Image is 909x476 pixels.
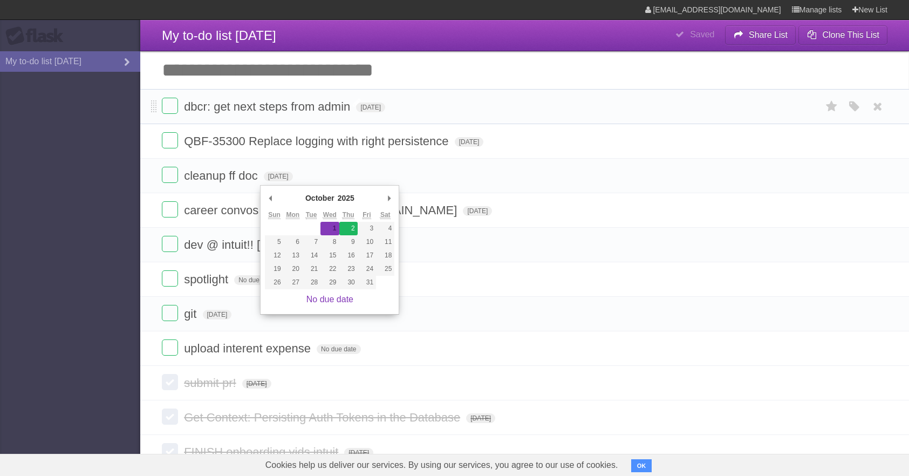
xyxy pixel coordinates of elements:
button: 10 [358,235,376,249]
button: 2 [339,222,358,235]
span: dbcr: get next steps from admin [184,100,353,113]
abbr: Tuesday [306,211,317,219]
span: submit pr! [184,376,239,390]
div: 2025 [336,190,356,206]
span: upload interent expense [184,342,313,355]
button: 28 [302,276,320,289]
button: 15 [320,249,339,262]
abbr: Sunday [268,211,281,219]
button: Clone This List [798,25,887,45]
span: spotlight [184,273,231,286]
button: Share List [725,25,796,45]
button: 21 [302,262,320,276]
button: 27 [284,276,302,289]
button: 9 [339,235,358,249]
label: Done [162,132,178,148]
button: 17 [358,249,376,262]
button: 13 [284,249,302,262]
span: git [184,307,199,321]
button: OK [631,459,652,472]
b: Clone This List [822,30,879,39]
b: Saved [690,30,714,39]
div: Flask [5,26,70,46]
span: My to-do list [DATE] [162,28,276,43]
label: Star task [822,98,842,115]
span: FINISH onboarding vids intuit [184,445,341,459]
button: 1 [320,222,339,235]
label: Done [162,374,178,390]
label: Done [162,305,178,321]
button: 30 [339,276,358,289]
span: Cookies help us deliver our services. By using our services, you agree to our use of cookies. [255,454,629,476]
span: [DATE] [463,206,492,216]
label: Done [162,409,178,425]
label: Done [162,339,178,356]
button: 6 [284,235,302,249]
button: Next Month [384,190,394,206]
button: 22 [320,262,339,276]
label: Done [162,167,178,183]
button: 24 [358,262,376,276]
a: No due date [306,295,353,304]
button: 18 [376,249,394,262]
abbr: Wednesday [323,211,337,219]
label: Done [162,201,178,217]
span: [DATE] [203,310,232,319]
button: 31 [358,276,376,289]
button: 26 [265,276,283,289]
div: October [304,190,336,206]
span: Get Context: Persisting Auth Tokens in the Database [184,411,463,424]
button: 16 [339,249,358,262]
span: [DATE] [344,448,373,458]
abbr: Saturday [380,211,391,219]
span: No due date [317,344,360,354]
button: 5 [265,235,283,249]
abbr: Monday [286,211,299,219]
span: career convos guide for 1-1 [URL][DOMAIN_NAME] [184,203,460,217]
span: [DATE] [466,413,495,423]
span: [DATE] [242,379,271,389]
abbr: Friday [363,211,371,219]
span: [DATE] [264,172,293,181]
button: 14 [302,249,320,262]
label: Done [162,236,178,252]
span: QBF-35300 Replace logging with right persistence [184,134,451,148]
button: 3 [358,222,376,235]
button: 8 [320,235,339,249]
button: 19 [265,262,283,276]
span: cleanup ff doc [184,169,261,182]
button: 12 [265,249,283,262]
button: 20 [284,262,302,276]
button: 4 [376,222,394,235]
button: 29 [320,276,339,289]
abbr: Thursday [343,211,354,219]
span: dev @ intuit!! [DATE] [184,238,297,251]
label: Done [162,443,178,459]
span: [DATE] [356,103,385,112]
label: Done [162,98,178,114]
button: Previous Month [265,190,276,206]
label: Done [162,270,178,287]
b: Share List [749,30,788,39]
button: 11 [376,235,394,249]
button: 7 [302,235,320,249]
span: No due date [234,275,278,285]
button: 25 [376,262,394,276]
button: 23 [339,262,358,276]
span: [DATE] [455,137,484,147]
